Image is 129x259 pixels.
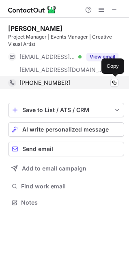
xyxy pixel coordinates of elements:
button: Notes [8,197,124,208]
button: Reveal Button [86,53,118,61]
img: ContactOut v5.3.10 [8,5,57,15]
span: Notes [21,199,121,206]
button: Find work email [8,181,124,192]
div: [PERSON_NAME] [8,24,62,32]
div: Save to List / ATS / CRM [22,107,110,113]
button: save-profile-one-click [8,103,124,117]
span: Add to email campaign [22,165,86,172]
button: Add to email campaign [8,161,124,176]
span: Find work email [21,183,121,190]
span: Send email [22,146,53,152]
span: [EMAIL_ADDRESS][DOMAIN_NAME] [19,53,75,60]
span: [EMAIL_ADDRESS][DOMAIN_NAME] [19,66,104,73]
span: AI write personalized message [22,126,109,133]
button: AI write personalized message [8,122,124,137]
div: Project Manager | Events Manager | Creative Visual Artist [8,33,124,48]
span: [PHONE_NUMBER] [19,79,70,86]
button: Send email [8,142,124,156]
